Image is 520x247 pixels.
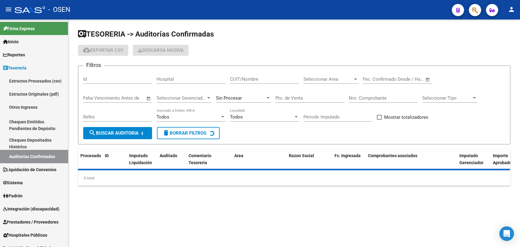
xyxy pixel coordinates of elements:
span: Imputado Liquidación [129,153,152,165]
datatable-header-cell: Razon Social [286,149,332,169]
span: Razon Social [289,153,314,158]
datatable-header-cell: Fc. Ingresada [332,149,366,169]
button: Open calendar [145,95,152,102]
h3: Filtros [83,61,104,69]
datatable-header-cell: Imputado Liquidación [127,149,157,169]
span: Padrón [3,192,23,199]
span: Todos [157,114,169,120]
input: Fecha inicio [363,76,387,82]
span: Todos [230,114,243,120]
datatable-header-cell: Comprobantes asociados [366,149,457,169]
span: Importe Aprobado [493,153,512,165]
span: Reportes [3,51,25,58]
datatable-header-cell: Auditado [157,149,186,169]
app-download-masive: Descarga masiva de comprobantes (adjuntos) [133,45,189,56]
mat-icon: menu [5,6,12,13]
div: Open Intercom Messenger [499,226,514,241]
input: Fecha fin [393,76,423,82]
span: Auditado [160,153,177,158]
span: Comentario Tesoreria [189,153,211,165]
span: Seleccionar Gerenciador [157,95,206,101]
button: Borrar Filtros [157,127,220,139]
span: Borrar Filtros [162,130,206,136]
span: Exportar CSV [83,48,123,53]
span: Seleccionar Tipo [422,95,472,101]
span: Prestadores / Proveedores [3,219,58,225]
mat-icon: person [508,6,515,13]
span: Liquidación de Convenios [3,166,56,173]
button: Descarga Masiva [133,45,189,56]
span: Area [234,153,243,158]
datatable-header-cell: Area [232,149,278,169]
span: Hospitales Públicos [3,232,47,238]
span: Seleccionar Area [303,76,353,82]
datatable-header-cell: Imputado Gerenciador [457,149,490,169]
span: Mostrar totalizadores [384,114,428,121]
button: Exportar CSV [78,45,128,56]
span: Buscar Auditoria [89,130,139,136]
span: Imputado Gerenciador [459,153,483,165]
span: TESORERIA -> Auditorías Confirmadas [78,30,214,38]
span: Firma Express [3,25,35,32]
datatable-header-cell: Procesado [78,149,102,169]
mat-icon: delete [162,129,170,136]
span: Integración (discapacidad) [3,206,59,212]
span: Inicio [3,38,19,45]
span: - OSEN [48,3,70,16]
span: Comprobantes asociados [368,153,417,158]
datatable-header-cell: ID [102,149,127,169]
span: Tesorería [3,65,27,71]
span: Sin Procesar [216,95,242,101]
div: 0 total [78,171,510,186]
button: Open calendar [424,76,431,83]
mat-icon: search [89,129,96,136]
span: Sistema [3,179,23,186]
button: Buscar Auditoria [83,127,152,139]
datatable-header-cell: Comentario Tesoreria [186,149,232,169]
mat-icon: cloud_download [83,46,90,54]
span: Descarga Masiva [138,48,184,53]
span: Procesado [80,153,101,158]
span: ID [105,153,109,158]
span: Fc. Ingresada [334,153,361,158]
